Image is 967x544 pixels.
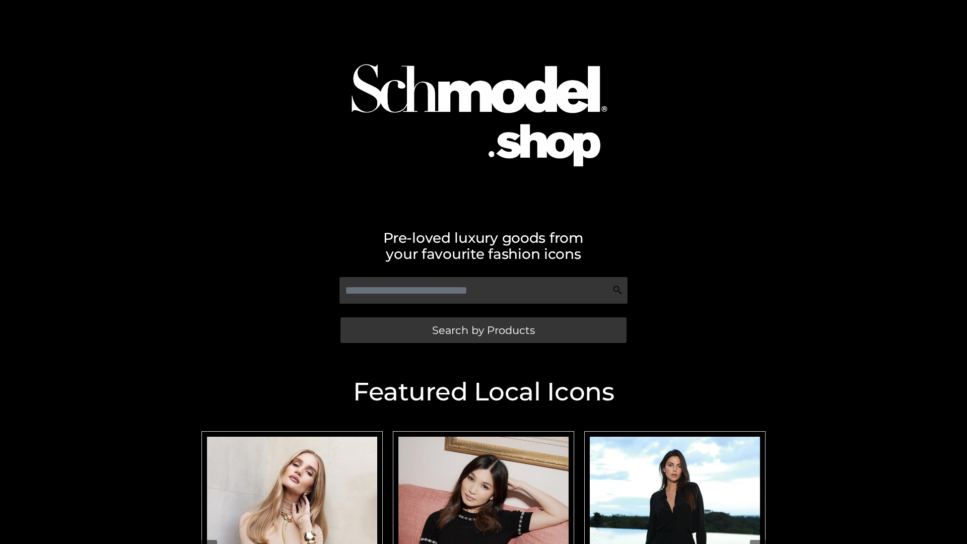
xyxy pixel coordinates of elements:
a: Search by Products [340,317,627,343]
img: Search Icon [612,285,623,295]
span: Search by Products [432,325,535,335]
h2: Featured Local Icons​ [196,379,771,404]
h2: Pre-loved luxury goods from your favourite fashion icons [196,230,771,262]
